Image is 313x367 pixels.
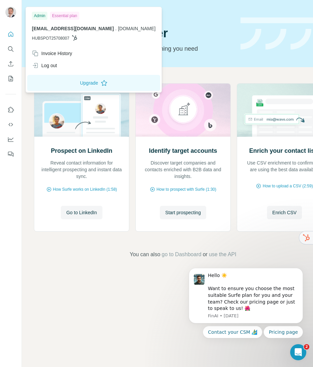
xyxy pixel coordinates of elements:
[61,206,102,219] button: Go to LinkedIn
[149,146,217,155] h2: Identify target accounts
[5,43,16,55] button: Search
[162,250,201,259] button: go to Dashboard
[290,344,306,360] iframe: Intercom live chat
[32,62,57,69] div: Log out
[50,12,79,20] div: Essential plan
[27,75,160,91] button: Upgrade
[5,7,16,17] img: Avatar
[5,58,16,70] button: Enrich CSV
[160,206,206,219] button: Start prospecting
[5,104,16,116] button: Use Surfe on LinkedIn
[32,12,47,20] div: Admin
[5,28,16,40] button: Quick start
[66,209,97,216] span: Go to LinkedIn
[32,35,69,41] span: HUBSPOT25708007
[165,209,201,216] span: Start prospecting
[263,183,313,189] span: How to upload a CSV (2:59)
[34,84,129,137] img: Prospect on LinkedIn
[304,344,309,350] span: 2
[41,159,122,180] p: Reveal contact information for intelligent prospecting and instant data sync.
[115,26,117,31] span: .
[118,26,155,31] span: [DOMAIN_NAME]
[5,119,16,131] button: Use Surfe API
[130,250,160,259] span: You can also
[135,84,231,137] img: Identify target accounts
[272,209,297,216] span: Enrich CSV
[51,146,112,155] h2: Prospect on LinkedIn
[5,148,16,160] button: Feedback
[179,246,313,349] iframe: Intercom notifications message
[5,73,16,85] button: My lists
[156,186,216,192] span: How to prospect with Surfe (1:30)
[267,206,302,219] button: Enrich CSV
[32,26,114,31] span: [EMAIL_ADDRESS][DOMAIN_NAME]
[32,50,72,57] div: Invoice History
[53,186,117,192] span: How Surfe works on LinkedIn (1:58)
[5,133,16,145] button: Dashboard
[142,159,224,180] p: Discover target companies and contacts enriched with B2B data and insights.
